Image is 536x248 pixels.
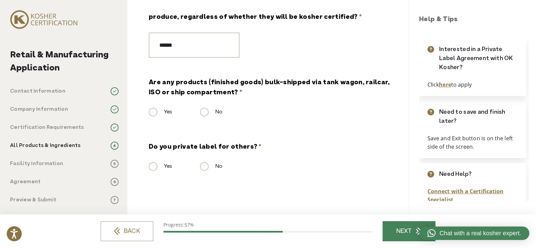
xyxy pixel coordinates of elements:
p: Save and Exit button is on the left side of the screen. [427,134,518,151]
a: Chat with a real kosher expert. [419,227,529,240]
span: 7 [111,196,119,204]
a: BACK [100,221,153,241]
span: 6 [111,178,119,186]
span: 4 [111,142,119,150]
span: 57% [185,221,194,228]
p: All Products & Ingredients [10,142,81,150]
p: Certification Requirements [10,123,84,132]
span: 5 [111,160,119,168]
a: NEXT [383,221,435,241]
span: Chat with a real kosher expert. [440,229,521,238]
label: Yes [149,108,172,116]
p: Need to save and finish later? [439,108,518,126]
label: No [200,108,222,116]
p: Preview & Submit [10,196,56,204]
h3: Help & Tips [419,15,529,25]
p: Agreement [10,178,41,186]
h2: Retail & Manufacturing Application [10,49,119,75]
legend: Are any products (finished goods) bulk-shipped via tank wagon, railcar, ISO or ship compartment? [149,78,391,98]
label: No [200,162,222,170]
p: Progress: [163,221,373,228]
a: here [439,81,451,88]
label: Yes [149,162,172,170]
p: Click to apply [427,81,518,89]
p: Facility Information [10,160,63,168]
p: Company Information [10,105,68,113]
p: Contact Information [10,87,65,95]
p: Interested in a Private Label Agreement with OK Kosher? [439,45,518,72]
p: Need Help? [439,170,472,179]
a: Connect with a Certification Specialist [427,188,504,204]
legend: Do you private label for others? [149,142,262,152]
label: Approximately how many finished products does your company produce, regardless of whether they wi... [149,2,391,22]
